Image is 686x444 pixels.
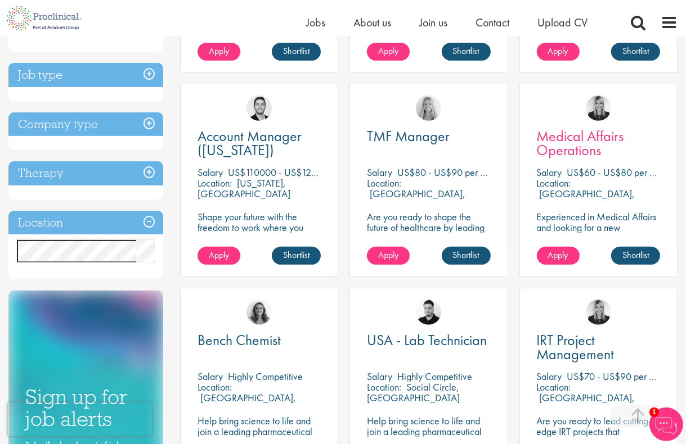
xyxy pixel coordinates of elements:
[416,96,441,121] img: Shannon Briggs
[367,380,401,393] span: Location:
[25,386,146,429] h3: Sign up for job alerts
[537,333,660,361] a: IRT Project Management
[367,333,490,347] a: USA - Lab Technician
[442,247,491,265] a: Shortlist
[537,391,635,415] p: [GEOGRAPHIC_DATA], [GEOGRAPHIC_DATA]
[367,211,490,265] p: Are you ready to shape the future of healthcare by leading bold, data-driven TMF strategies in a ...
[306,15,325,30] a: Jobs
[537,129,660,157] a: Medical Affairs Operations
[419,15,447,30] a: Join us
[198,247,240,265] a: Apply
[649,407,683,441] img: Chatbot
[228,370,303,383] p: Highly Competitive
[367,330,487,350] span: USA - Lab Technician
[367,166,392,179] span: Salary
[367,126,450,146] span: TMF Manager
[586,96,611,121] img: Janelle Jones
[198,330,281,350] span: Bench Chemist
[548,45,568,57] span: Apply
[8,402,152,436] iframe: reCAPTCHA
[198,129,321,157] a: Account Manager ([US_STATE])
[378,45,398,57] span: Apply
[476,15,509,30] a: Contact
[8,112,163,137] h3: Company type
[228,166,376,179] p: US$110000 - US$120000 per annum
[537,43,580,61] a: Apply
[246,96,272,121] img: Parker Jensen
[442,43,491,61] a: Shortlist
[611,247,660,265] a: Shortlist
[537,126,624,160] span: Medical Affairs Operations
[567,370,666,383] p: US$70 - US$90 per hour
[367,43,410,61] a: Apply
[537,211,660,286] p: Experienced in Medical Affairs and looking for a new challenge within operations? Proclinical is ...
[272,43,321,61] a: Shortlist
[537,380,571,393] span: Location:
[198,43,240,61] a: Apply
[397,370,472,383] p: Highly Competitive
[353,15,391,30] a: About us
[198,333,321,347] a: Bench Chemist
[567,166,667,179] p: US$60 - US$80 per hour
[367,247,410,265] a: Apply
[649,407,659,417] span: 1
[8,63,163,87] h3: Job type
[272,247,321,265] a: Shortlist
[548,249,568,261] span: Apply
[8,161,163,185] h3: Therapy
[537,15,588,30] a: Upload CV
[586,300,611,325] img: Janelle Jones
[367,380,460,404] p: Social Circle, [GEOGRAPHIC_DATA]
[367,129,490,143] a: TMF Manager
[367,176,401,189] span: Location:
[198,370,223,383] span: Salary
[416,300,441,325] img: Anderson Maldonado
[378,249,398,261] span: Apply
[198,176,232,189] span: Location:
[198,391,296,415] p: [GEOGRAPHIC_DATA], [GEOGRAPHIC_DATA]
[367,370,392,383] span: Salary
[367,187,465,211] p: [GEOGRAPHIC_DATA], [GEOGRAPHIC_DATA]
[397,166,497,179] p: US$80 - US$90 per hour
[537,330,615,364] span: IRT Project Management
[537,370,562,383] span: Salary
[209,45,229,57] span: Apply
[198,176,290,200] p: [US_STATE], [GEOGRAPHIC_DATA]
[611,43,660,61] a: Shortlist
[198,380,232,393] span: Location:
[209,249,229,261] span: Apply
[537,166,562,179] span: Salary
[198,166,223,179] span: Salary
[246,300,272,325] img: Jackie Cerchio
[198,126,302,160] span: Account Manager ([US_STATE])
[198,211,321,265] p: Shape your future with the freedom to work where you thrive! Join our client with this fully remo...
[8,211,163,235] h3: Location
[537,187,635,211] p: [GEOGRAPHIC_DATA], [GEOGRAPHIC_DATA]
[537,247,580,265] a: Apply
[537,176,571,189] span: Location:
